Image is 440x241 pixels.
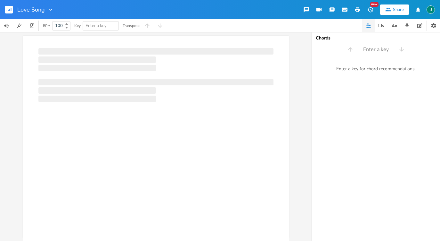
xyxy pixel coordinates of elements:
[316,36,436,40] div: Chords
[74,24,81,28] div: Key
[43,24,50,28] div: BPM
[427,5,435,14] img: John Beaken
[86,23,107,29] span: Enter a key
[364,4,377,15] button: New
[370,2,379,7] div: New
[123,24,140,28] div: Transpose
[393,7,404,13] div: Share
[312,62,440,76] div: Enter a key for chord recommendations.
[17,7,45,13] span: Love Song
[363,46,389,53] span: Enter a key
[380,4,409,15] button: Share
